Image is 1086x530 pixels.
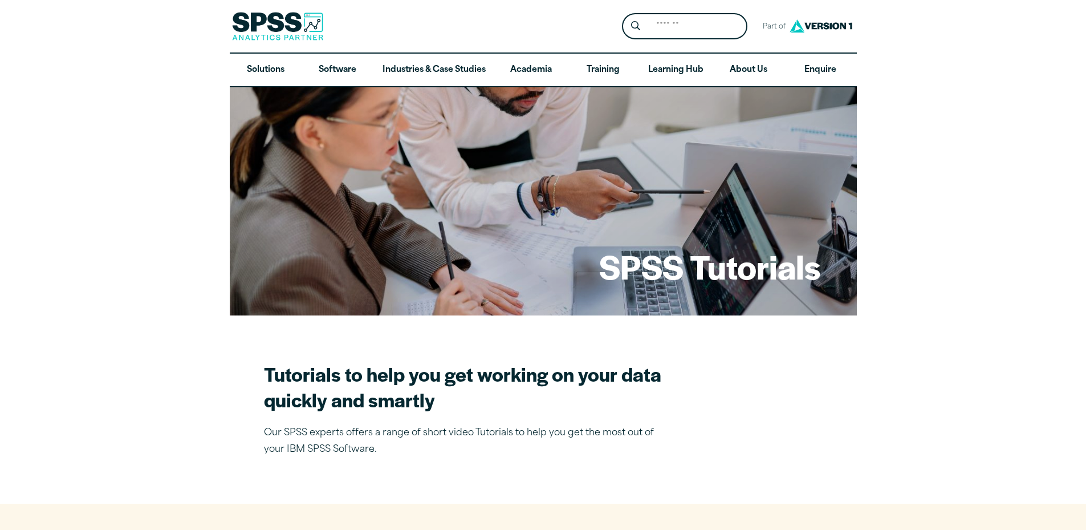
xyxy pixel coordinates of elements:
[567,54,638,87] a: Training
[302,54,373,87] a: Software
[784,54,856,87] a: Enquire
[625,16,646,37] button: Search magnifying glass icon
[373,54,495,87] a: Industries & Case Studies
[631,21,640,31] svg: Search magnifying glass icon
[264,425,663,458] p: Our SPSS experts offers a range of short video Tutorials to help you get the most out of your IBM...
[756,19,787,35] span: Part of
[713,54,784,87] a: About Us
[622,13,747,40] form: Site Header Search Form
[230,54,857,87] nav: Desktop version of site main menu
[230,54,302,87] a: Solutions
[639,54,713,87] a: Learning Hub
[599,244,820,289] h1: SPSS Tutorials
[264,361,663,412] h2: Tutorials to help you get working on your data quickly and smartly
[787,15,855,37] img: Version1 Logo
[232,12,323,41] img: SPSS Analytics Partner
[495,54,567,87] a: Academia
